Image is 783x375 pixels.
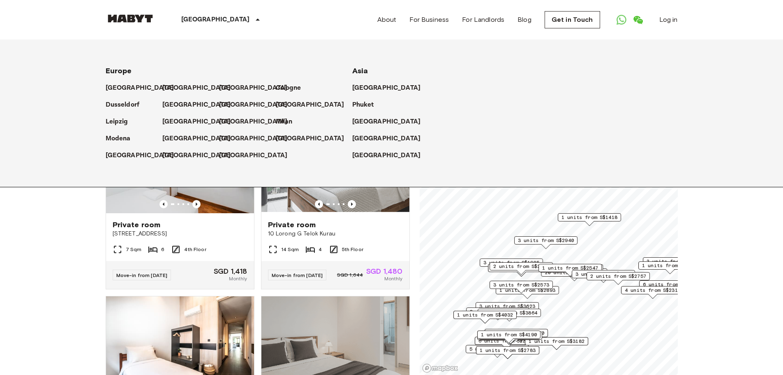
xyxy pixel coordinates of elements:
div: Map marker [476,346,539,359]
span: 3 units from S$1480 [647,258,702,265]
span: 20 units from S$1817 [545,269,603,276]
span: 1 units from S$2573 [642,262,698,269]
button: Previous image [192,200,201,208]
p: Dusseldorf [106,100,140,110]
span: 4th Floor [184,246,206,253]
p: [GEOGRAPHIC_DATA] [219,117,288,127]
div: Map marker [485,329,548,342]
span: 3 units from S$3623 [479,303,535,310]
div: Map marker [525,337,588,350]
a: Marketing picture of unit SG-01-109-001-006Previous imagePrevious imagePrivate room[STREET_ADDRES... [106,114,254,289]
div: Map marker [638,261,702,274]
div: Map marker [453,311,517,324]
div: Map marker [541,268,607,281]
div: Map marker [643,257,706,270]
p: [GEOGRAPHIC_DATA] [219,134,288,144]
a: [GEOGRAPHIC_DATA] [219,83,296,93]
a: [GEOGRAPHIC_DATA] [219,134,296,144]
div: Map marker [558,213,621,226]
div: Map marker [477,331,540,343]
span: 3 units from S$2625 [575,270,631,278]
p: Leipzig [106,117,128,127]
div: Map marker [466,307,529,320]
a: Modena [106,134,139,144]
span: Move-in from [DATE] [116,272,168,278]
span: Private room [113,220,161,230]
a: [GEOGRAPHIC_DATA] [352,83,429,93]
span: 7 Sqm [126,246,142,253]
p: [GEOGRAPHIC_DATA] [162,117,231,127]
div: Map marker [538,264,602,277]
a: For Business [409,15,449,25]
a: [GEOGRAPHIC_DATA] [276,134,353,144]
span: 6 units from S$1596 [643,281,699,288]
a: [GEOGRAPHIC_DATA] [162,134,239,144]
span: 1 units from S$2893 [499,286,555,294]
p: Cologne [276,83,301,93]
img: Habyt [106,14,155,23]
a: [GEOGRAPHIC_DATA] [162,100,239,110]
span: 1 units from S$3182 [529,338,584,345]
span: 1 units from S$4190 [481,331,537,338]
span: 1 units from S$4032 [457,311,513,319]
div: Map marker [478,309,541,321]
span: SGD 1,418 [214,268,247,275]
div: Map marker [466,345,529,358]
p: [GEOGRAPHIC_DATA] [352,134,421,144]
p: [GEOGRAPHIC_DATA] [219,83,288,93]
span: SGD 1,644 [337,271,363,279]
p: [GEOGRAPHIC_DATA] [106,83,174,93]
button: Previous image [159,200,168,208]
span: 1 units from S$1418 [561,214,617,221]
p: [GEOGRAPHIC_DATA] [162,100,231,110]
p: Modena [106,134,131,144]
a: About [377,15,397,25]
p: [GEOGRAPHIC_DATA] [162,151,231,161]
a: Marketing picture of unit SG-01-029-008-02Previous imagePrevious imagePrivate room10 Lorong G Tel... [261,114,410,289]
div: Map marker [540,264,603,277]
span: 14 Sqm [281,246,299,253]
div: Map marker [476,302,539,315]
div: Map marker [496,286,559,299]
p: Milan [276,117,293,127]
span: 5th Floor [342,246,363,253]
span: Move-in from [DATE] [272,272,323,278]
p: [GEOGRAPHIC_DATA] [352,117,421,127]
span: 6 [161,246,164,253]
span: 1 units from S$2783 [480,347,536,354]
span: SGD 1,480 [366,268,402,275]
span: Monthly [229,275,247,282]
button: Previous image [315,200,323,208]
a: [GEOGRAPHIC_DATA] [219,151,296,161]
a: [GEOGRAPHIC_DATA] [106,151,182,161]
p: [GEOGRAPHIC_DATA] [276,100,344,110]
span: 4 [319,246,322,253]
span: Private room [268,220,316,230]
span: 1 units from S$2547 [542,264,598,272]
a: Blog [517,15,531,25]
p: [GEOGRAPHIC_DATA] [352,83,421,93]
p: [GEOGRAPHIC_DATA] [181,15,250,25]
span: 10 Lorong G Telok Kurau [268,230,403,238]
p: [GEOGRAPHIC_DATA] [106,151,174,161]
div: Map marker [639,280,702,293]
a: Get in Touch [545,11,600,28]
p: [GEOGRAPHIC_DATA] [162,134,231,144]
span: 4 units from S$2310 [625,286,681,294]
span: 2 units from S$3990 [488,329,544,337]
span: [STREET_ADDRESS] [113,230,247,238]
a: Phuket [352,100,382,110]
a: [GEOGRAPHIC_DATA] [352,151,429,161]
span: Europe [106,66,132,75]
a: [GEOGRAPHIC_DATA] [219,100,296,110]
span: 3 units from S$2940 [518,237,574,244]
div: Map marker [572,270,635,283]
p: [GEOGRAPHIC_DATA] [219,151,288,161]
a: Dusseldorf [106,100,148,110]
span: 3 units from S$2573 [493,281,549,289]
a: Cologne [276,83,310,93]
a: Open WeChat [630,12,646,28]
a: [GEOGRAPHIC_DATA] [219,117,296,127]
div: Map marker [475,337,538,349]
div: Map marker [514,236,577,249]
